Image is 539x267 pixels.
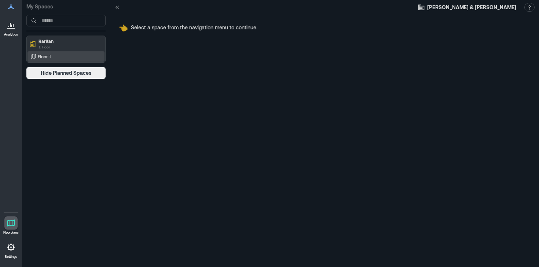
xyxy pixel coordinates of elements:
p: Settings [5,255,17,259]
a: Floorplans [1,214,21,237]
span: pointing left [119,23,128,32]
p: My Spaces [26,3,106,10]
p: Floor 1 [38,54,51,59]
p: 1 Floor [38,44,100,50]
span: Hide Planned Spaces [41,69,92,77]
span: [PERSON_NAME] & [PERSON_NAME] [427,4,516,11]
p: Raritan [38,38,100,44]
a: Settings [2,238,20,261]
a: Analytics [2,16,20,39]
button: Hide Planned Spaces [26,67,106,79]
p: Floorplans [3,230,19,235]
p: Select a space from the navigation menu to continue. [131,24,257,31]
p: Analytics [4,32,18,37]
button: [PERSON_NAME] & [PERSON_NAME] [415,1,518,13]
